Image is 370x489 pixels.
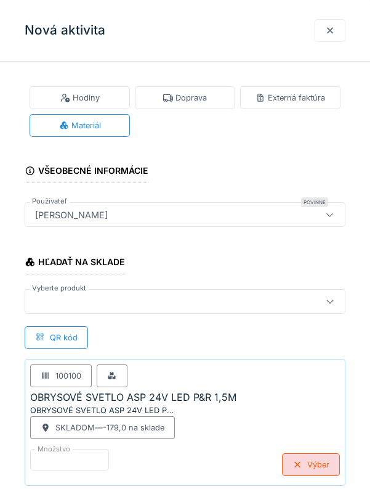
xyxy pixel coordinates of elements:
font: Používateľ [32,197,67,205]
font: Externá faktúra [268,93,325,102]
font: Všeobecné informácie [38,165,148,176]
font: [PERSON_NAME] [35,210,108,220]
font: Doprava [175,93,207,102]
font: Materiál [71,121,101,130]
font: Hľadať na sklade [38,257,125,267]
font: OBRYSOVÉ SVETLO ASP 24V LED P&R 1,5M [30,391,236,403]
font: Výber [307,460,329,469]
font: Nová aktivita [25,22,105,38]
font: — [95,423,103,432]
font: 100100 [55,371,81,380]
font: Vyberte produkt [32,284,86,292]
font: QR kód [50,333,78,342]
font: OBRYSOVÉ SVETLO ASP 24V LED P&R 1,5M [30,406,197,415]
font: Povinné [304,199,326,205]
font: SKLADOM [55,423,95,432]
font: Hodiny [73,93,100,102]
font: -179,0 na sklade [103,423,164,432]
font: Množstvo [38,445,70,453]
